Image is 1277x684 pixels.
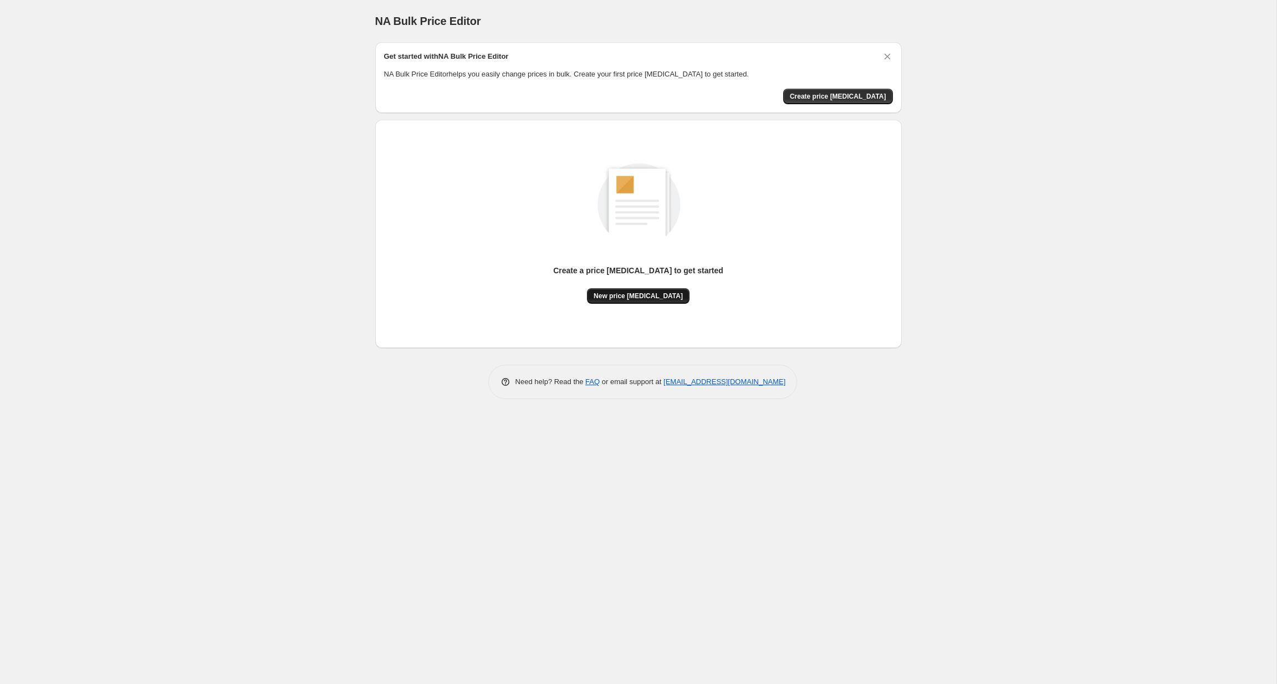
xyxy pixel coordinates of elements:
[515,377,586,386] span: Need help? Read the
[585,377,600,386] a: FAQ
[882,51,893,62] button: Dismiss card
[384,69,893,80] p: NA Bulk Price Editor helps you easily change prices in bulk. Create your first price [MEDICAL_DAT...
[587,288,689,304] button: New price [MEDICAL_DATA]
[663,377,785,386] a: [EMAIL_ADDRESS][DOMAIN_NAME]
[594,292,683,300] span: New price [MEDICAL_DATA]
[783,89,893,104] button: Create price change job
[384,51,509,62] h2: Get started with NA Bulk Price Editor
[553,265,723,276] p: Create a price [MEDICAL_DATA] to get started
[375,15,481,27] span: NA Bulk Price Editor
[600,377,663,386] span: or email support at
[790,92,886,101] span: Create price [MEDICAL_DATA]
